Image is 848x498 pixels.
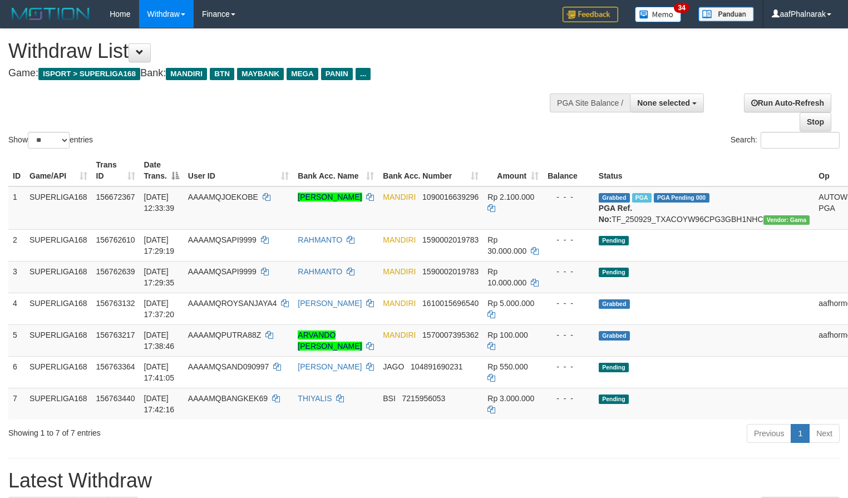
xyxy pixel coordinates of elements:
a: 1 [791,424,810,443]
span: 156762639 [96,267,135,276]
div: - - - [548,234,590,245]
span: Grabbed [599,299,630,309]
a: [PERSON_NAME] [298,193,362,201]
th: Status [594,155,814,186]
span: BSI [383,394,396,403]
h1: Withdraw List [8,40,554,62]
span: MEGA [287,68,318,80]
span: Pending [599,268,629,277]
span: Copy 7215956053 to clipboard [402,394,446,403]
div: - - - [548,298,590,309]
td: SUPERLIGA168 [25,186,92,230]
td: SUPERLIGA168 [25,229,92,261]
span: MANDIRI [166,68,207,80]
span: Pending [599,395,629,404]
span: Rp 10.000.000 [487,267,526,287]
span: Rp 3.000.000 [487,394,534,403]
span: ... [356,68,371,80]
span: PGA Pending [654,193,709,203]
span: MANDIRI [383,299,416,308]
th: User ID: activate to sort column ascending [184,155,294,186]
th: ID [8,155,25,186]
span: None selected [637,98,690,107]
span: AAAAMQSAND090997 [188,362,269,371]
span: Rp 5.000.000 [487,299,534,308]
th: Bank Acc. Name: activate to sort column ascending [293,155,378,186]
div: - - - [548,191,590,203]
span: Copy 1570007395362 to clipboard [422,331,479,339]
a: Previous [747,424,791,443]
span: 156763364 [96,362,135,371]
td: 5 [8,324,25,356]
td: 4 [8,293,25,324]
span: Copy 1090016639296 to clipboard [422,193,479,201]
td: TF_250929_TXACOYW96CPG3GBH1NHC [594,186,814,230]
span: AAAAMQJOEKOBE [188,193,258,201]
span: [DATE] 17:29:35 [144,267,175,287]
span: Pending [599,363,629,372]
span: AAAAMQBANGKEK69 [188,394,268,403]
th: Date Trans.: activate to sort column descending [140,155,184,186]
span: Copy 1590002019783 to clipboard [422,267,479,276]
div: Showing 1 to 7 of 7 entries [8,423,345,438]
a: Run Auto-Refresh [744,93,831,112]
td: SUPERLIGA168 [25,261,92,293]
h4: Game: Bank: [8,68,554,79]
div: - - - [548,361,590,372]
a: RAHMANTO [298,235,342,244]
span: [DATE] 17:37:20 [144,299,175,319]
img: panduan.png [698,7,754,22]
span: BTN [210,68,234,80]
td: 1 [8,186,25,230]
span: Copy 1590002019783 to clipboard [422,235,479,244]
td: 7 [8,388,25,420]
div: - - - [548,266,590,277]
th: Game/API: activate to sort column ascending [25,155,92,186]
span: Rp 30.000.000 [487,235,526,255]
span: Copy 104891690231 to clipboard [411,362,462,371]
label: Show entries [8,132,93,149]
input: Search: [761,132,840,149]
td: SUPERLIGA168 [25,388,92,420]
td: SUPERLIGA168 [25,293,92,324]
button: None selected [630,93,704,112]
span: [DATE] 17:41:05 [144,362,175,382]
span: MANDIRI [383,331,416,339]
span: Marked by aafsengchandara [632,193,652,203]
div: PGA Site Balance / [550,93,630,112]
span: Pending [599,236,629,245]
span: Grabbed [599,193,630,203]
span: AAAAMQPUTRA88Z [188,331,261,339]
a: Next [809,424,840,443]
td: 2 [8,229,25,261]
span: Grabbed [599,331,630,341]
span: ISPORT > SUPERLIGA168 [38,68,140,80]
div: - - - [548,329,590,341]
span: Rp 2.100.000 [487,193,534,201]
span: AAAAMQSAPI9999 [188,235,257,244]
th: Trans ID: activate to sort column ascending [92,155,140,186]
span: Copy 1610015696540 to clipboard [422,299,479,308]
span: AAAAMQSAPI9999 [188,267,257,276]
b: PGA Ref. No: [599,204,632,224]
td: 3 [8,261,25,293]
a: RAHMANTO [298,267,342,276]
a: Stop [800,112,831,131]
a: ARVANDO [PERSON_NAME] [298,331,362,351]
select: Showentries [28,132,70,149]
td: 6 [8,356,25,388]
img: MOTION_logo.png [8,6,93,22]
span: [DATE] 17:29:19 [144,235,175,255]
span: Rp 550.000 [487,362,527,371]
div: - - - [548,393,590,404]
th: Amount: activate to sort column ascending [483,155,543,186]
span: MANDIRI [383,267,416,276]
th: Bank Acc. Number: activate to sort column ascending [378,155,483,186]
span: MANDIRI [383,235,416,244]
span: AAAAMQROYSANJAYA4 [188,299,277,308]
a: [PERSON_NAME] [298,299,362,308]
h1: Latest Withdraw [8,470,840,492]
span: Rp 100.000 [487,331,527,339]
td: SUPERLIGA168 [25,324,92,356]
span: [DATE] 17:38:46 [144,331,175,351]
